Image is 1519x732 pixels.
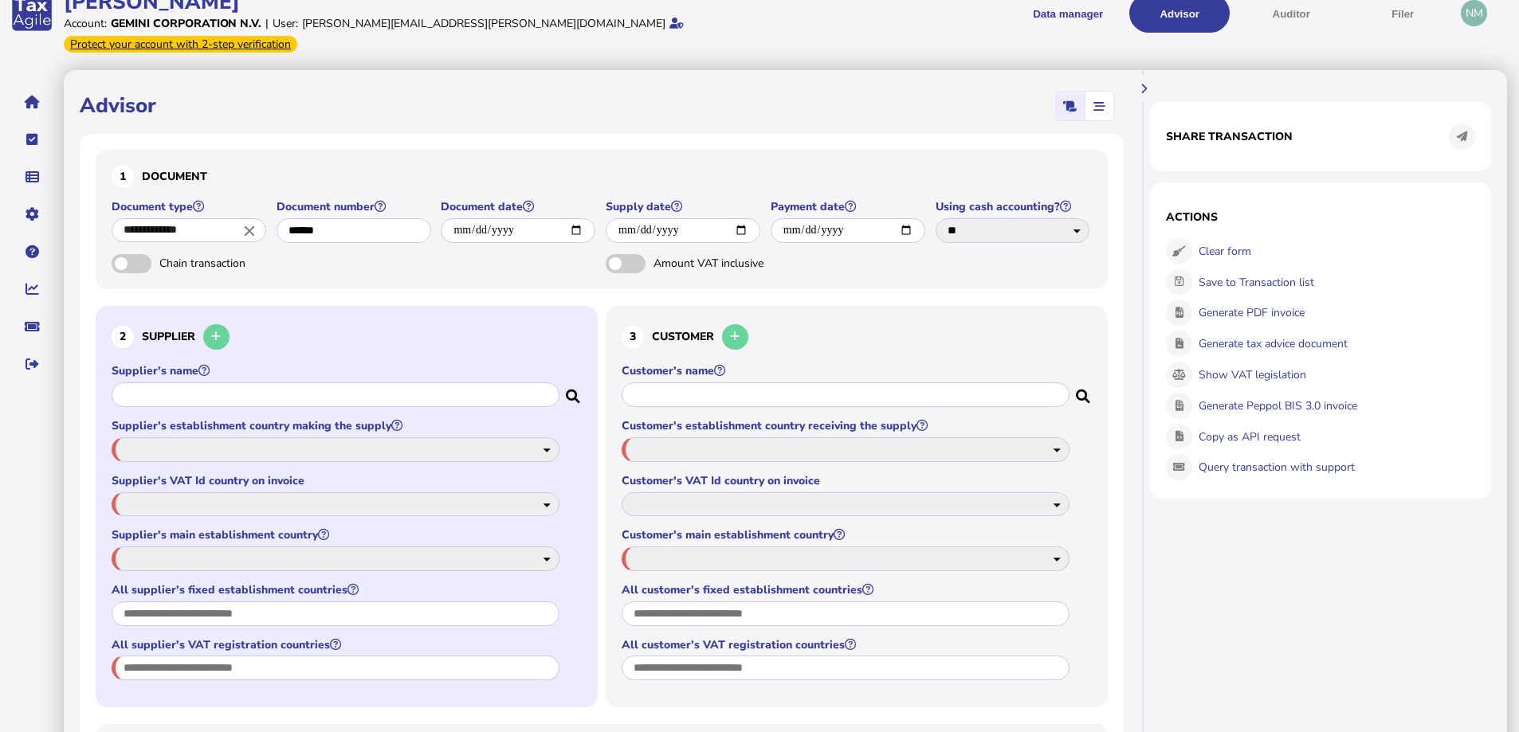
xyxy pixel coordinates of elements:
h3: Supplier [112,322,582,353]
div: User: [273,16,298,31]
button: Manage settings [15,198,49,231]
button: Add a new customer to the database [722,324,748,350]
button: Home [15,85,49,119]
div: | [265,16,269,31]
span: Chain transaction [159,256,327,271]
app-field: Select a document type [112,199,269,254]
button: Sign out [15,347,49,381]
mat-button-toggle: Stepper view [1085,92,1113,120]
mat-button-toggle: Classic scrolling page view [1056,92,1085,120]
label: Customer's name [622,363,1072,378]
label: Customer's establishment country receiving the supply [622,418,1072,433]
i: Search for a dummy customer [1076,385,1092,397]
div: 2 [112,326,134,348]
i: Data manager [26,177,39,178]
h3: Customer [622,322,1092,353]
label: All customer's VAT registration countries [622,637,1072,652]
h1: Advisor [80,92,156,119]
label: Document number [277,199,434,214]
button: Data manager [15,160,49,194]
div: 1 [112,166,134,188]
label: All customer's fixed establishment countries [622,582,1072,597]
label: Supplier's establishment country making the supply [112,418,562,433]
label: Using cash accounting? [936,199,1093,214]
label: Document type [112,199,269,214]
h1: Actions [1166,209,1475,225]
i: Email verified [669,18,684,29]
div: 3 [622,326,644,348]
button: Hide [1131,75,1157,101]
label: Payment date [771,199,928,214]
i: Close [241,221,258,239]
label: Supplier's main establishment country [112,527,562,542]
label: Supply date [606,199,763,214]
div: Gemini corporation N.V. [111,16,261,31]
label: Customer's main establishment country [622,527,1072,542]
button: Add a new supplier to the database [203,324,230,350]
h3: Document [112,166,1092,188]
label: Document date [441,199,598,214]
label: Supplier's VAT Id country on invoice [112,473,562,488]
section: Define the seller [96,306,598,708]
span: Amount VAT inclusive [654,256,821,271]
button: Insights [15,272,49,306]
h1: Share transaction [1166,129,1293,144]
label: All supplier's VAT registration countries [112,637,562,652]
label: All supplier's fixed establishment countries [112,582,562,597]
label: Customer's VAT Id country on invoice [622,473,1072,488]
button: Tasks [15,123,49,156]
i: Search for a dummy seller [566,385,582,397]
label: Supplier's name [112,363,562,378]
button: Share transaction [1449,123,1475,150]
button: Help pages [15,235,49,268]
div: [PERSON_NAME][EMAIL_ADDRESS][PERSON_NAME][DOMAIN_NAME] [302,16,665,31]
div: From Oct 1, 2025, 2-step verification will be required to login. Set it up now... [64,36,297,53]
button: Raise a support ticket [15,310,49,343]
div: Account: [64,16,107,31]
